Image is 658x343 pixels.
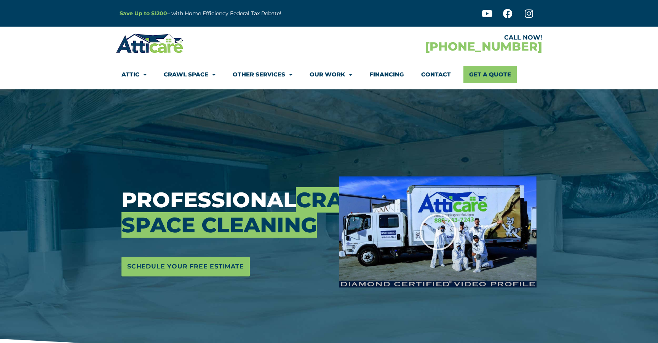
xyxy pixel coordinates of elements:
[120,9,366,18] p: – with Home Efficiency Federal Tax Rebate!
[127,260,244,273] span: Schedule Your Free Estimate
[233,66,292,83] a: Other Services
[421,66,451,83] a: Contact
[164,66,216,83] a: Crawl Space
[329,35,542,41] div: CALL NOW!
[121,66,537,83] nav: Menu
[310,66,352,83] a: Our Work
[463,66,517,83] a: Get A Quote
[419,213,457,251] div: Play Video
[120,10,167,17] a: Save Up to $1200
[121,257,250,276] a: Schedule Your Free Estimate
[369,66,404,83] a: Financing
[121,187,380,238] span: Crawl Space Cleaning
[121,66,147,83] a: Attic
[121,187,328,238] h3: Professional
